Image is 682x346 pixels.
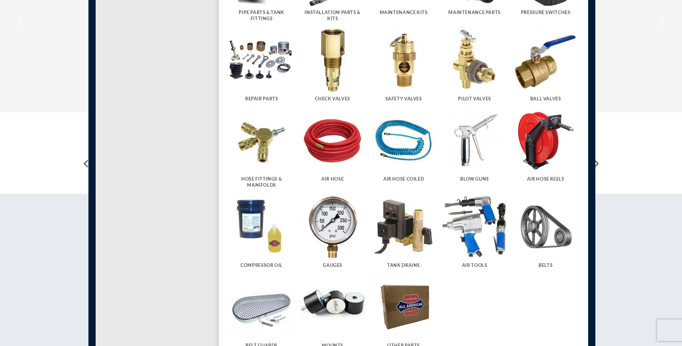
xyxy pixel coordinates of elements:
img: Pilot Valves [443,28,507,92]
img: Repair Parts [230,28,294,92]
a: Visit product category Ball Valves [514,28,578,109]
img: Air Hose [301,109,365,173]
img: Blow Guns [443,109,507,173]
img: Air Hose Coiled [372,109,436,173]
h5: Gauges [304,263,361,268]
h5: Ball Valves [517,96,574,102]
img: Safety Valves [372,28,436,92]
a: Visit product category Belts [514,195,578,275]
img: Belt Guards [230,275,294,339]
h5: Maintenance Parts [446,10,503,15]
a: Visit product category Air Tools [443,195,507,275]
h5: Installation Parts & Kits [304,10,361,22]
h5: Repair Parts [233,96,290,102]
img: Gauges [301,195,365,259]
a: Visit product category Tank Drains [372,195,436,275]
img: Tank Drains [372,195,436,259]
button: Previous [80,157,93,171]
button: Next [589,157,602,171]
h5: Safety Valves [375,96,432,102]
h5: Hose Fittings & Manifolds [233,176,290,188]
img: Air Hose Reels [514,109,578,173]
a: Visit product category Repair Parts [230,28,294,109]
button: Previous [14,4,27,40]
a: Visit product category Hose Fittings & Manifolds [230,109,294,195]
h5: Tank Drains [375,263,432,268]
img: Compressor Oil [230,195,294,259]
img: Other Parts [372,275,436,339]
a: Visit product category Check Valves [301,28,365,109]
button: Next [655,4,668,40]
img: Ball Valves [514,28,578,92]
a: Visit product category Air Hose [301,109,365,189]
h5: Pipe Parts & Tank Fittings [233,10,290,22]
h5: Pressure Switches [517,10,574,15]
h5: Air Hose Reels [517,176,574,182]
h5: Air Hose Coiled [375,176,432,182]
img: Air Tools [443,195,507,259]
h5: Compressor Oil [233,263,290,268]
img: Mounts [301,275,365,339]
a: Visit product category Gauges [301,195,365,275]
a: Visit product category Air Hose Coiled [372,109,436,189]
h5: Air Tools [446,263,503,268]
h5: Pilot Valves [446,96,503,102]
a: Visit product category Safety Valves [372,28,436,109]
img: Check Valves [301,28,365,92]
h5: Belts [517,263,574,268]
h5: Maintenance Kits [375,10,432,15]
a: Visit product category Pilot Valves [443,28,507,109]
h5: Check Valves [304,96,361,102]
a: Visit product category Air Hose Reels [514,109,578,189]
h5: Air Hose [304,176,361,182]
img: Belts [514,195,578,259]
img: Hose Fittings & Manifolds [230,109,294,173]
a: Visit product category Compressor Oil [230,195,294,275]
a: Visit product category Blow Guns [443,109,507,189]
h5: Blow Guns [446,176,503,182]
